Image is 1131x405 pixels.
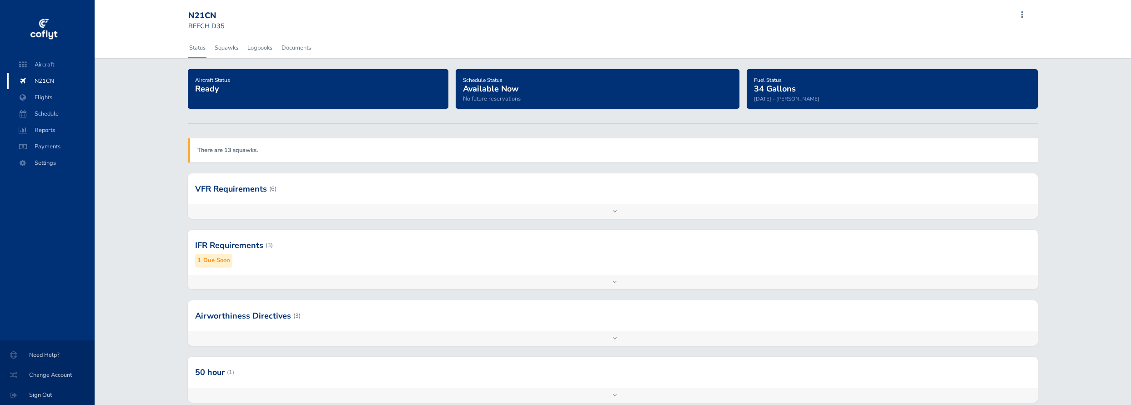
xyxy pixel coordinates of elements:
a: Documents [281,38,312,58]
span: N21CN [16,73,85,89]
span: Aircraft Status [195,76,230,84]
small: BEECH D35 [188,21,225,30]
span: Ready [195,83,219,94]
span: Aircraft [16,56,85,73]
span: Change Account [11,367,84,383]
small: Due Soon [203,256,230,265]
small: [DATE] - [PERSON_NAME] [754,95,819,102]
a: Squawks [214,38,239,58]
a: Schedule StatusAvailable Now [463,74,518,95]
span: Schedule Status [463,76,503,84]
span: Available Now [463,83,518,94]
span: Reports [16,122,85,138]
span: Fuel Status [754,76,782,84]
a: There are 13 squawks. [197,146,258,154]
span: Need Help? [11,347,84,363]
span: Sign Out [11,387,84,403]
span: 34 Gallons [754,83,796,94]
div: N21CN [188,11,254,21]
a: Status [188,38,206,58]
a: Logbooks [246,38,273,58]
span: Flights [16,89,85,106]
span: Settings [16,155,85,171]
span: Payments [16,138,85,155]
span: No future reservations [463,95,521,103]
span: Schedule [16,106,85,122]
img: coflyt logo [29,16,59,43]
